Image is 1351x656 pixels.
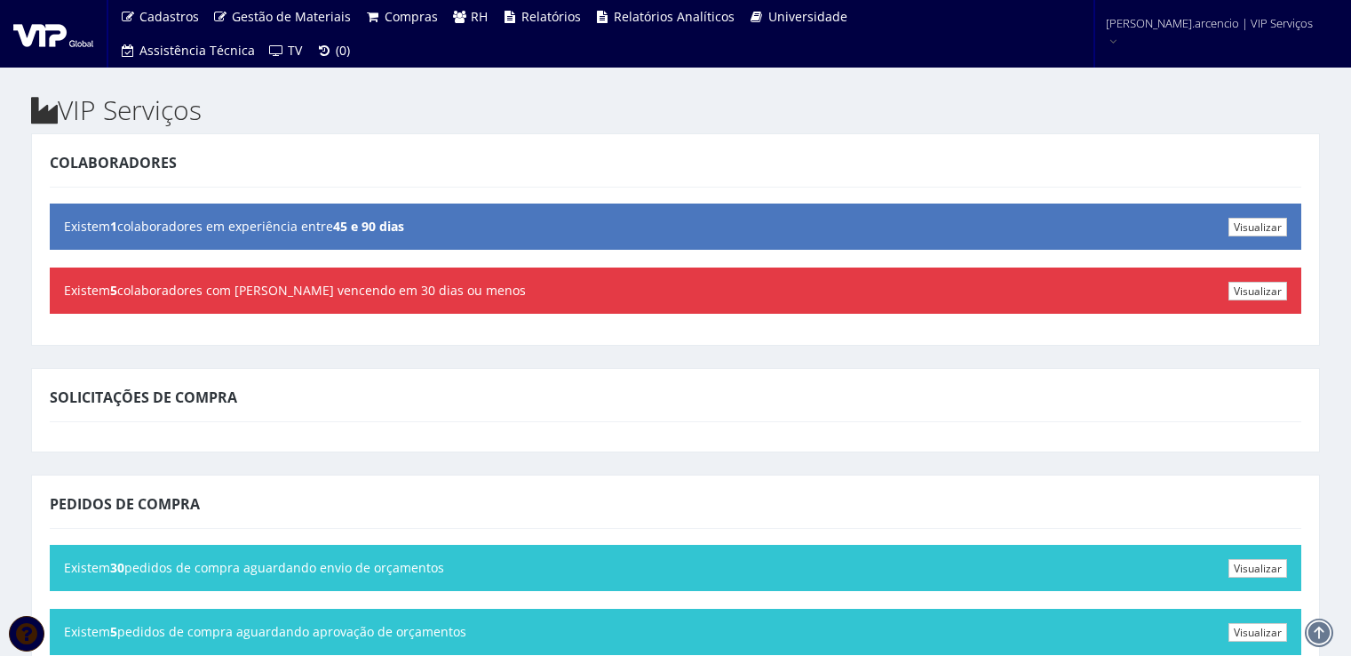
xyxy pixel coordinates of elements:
a: TV [262,34,310,68]
b: 5 [110,282,117,299]
span: Cadastros [139,8,199,25]
span: [PERSON_NAME].arcencio | VIP Serviços [1106,14,1313,32]
a: Visualizar [1228,623,1287,642]
span: Universidade [768,8,847,25]
b: 5 [110,623,117,640]
span: Colaboradores [50,153,177,172]
a: Visualizar [1228,218,1287,236]
b: 1 [110,218,117,235]
span: Relatórios Analíticos [614,8,735,25]
span: Relatórios [521,8,581,25]
img: logo [13,20,93,47]
span: TV [288,42,302,59]
h2: VIP Serviços [31,95,1320,124]
span: Compras [385,8,438,25]
a: (0) [309,34,357,68]
div: Existem colaboradores em experiência entre [50,204,1301,250]
b: 45 e 90 dias [333,218,404,235]
a: Visualizar [1228,559,1287,578]
span: RH [471,8,488,25]
span: Solicitações de Compra [50,388,237,407]
div: Existem pedidos de compra aguardando aprovação de orçamentos [50,609,1301,655]
span: Assistência Técnica [139,42,255,59]
a: Visualizar [1228,282,1287,300]
div: Existem colaboradores com [PERSON_NAME] vencendo em 30 dias ou menos [50,268,1301,314]
div: Existem pedidos de compra aguardando envio de orçamentos [50,545,1301,591]
span: (0) [336,42,350,59]
span: Pedidos de Compra [50,494,200,514]
a: Assistência Técnica [113,34,262,68]
span: Gestão de Materiais [232,8,351,25]
b: 30 [110,559,124,576]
